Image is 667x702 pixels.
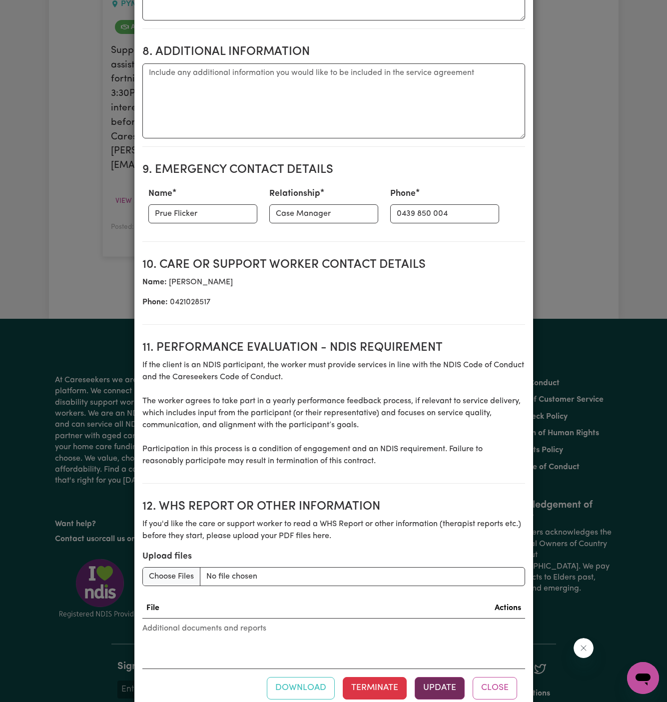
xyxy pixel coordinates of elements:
label: Phone [390,187,416,200]
h2: 12. WHS Report or Other Information [142,500,525,514]
label: Upload files [142,550,192,563]
button: Update [415,677,465,699]
input: e.g. Daughter [269,204,378,223]
h2: 11. Performance evaluation - NDIS requirement [142,341,525,355]
th: File [142,598,287,619]
b: Phone: [142,298,168,306]
button: Download contract [267,677,335,699]
iframe: Button to launch messaging window [627,662,659,694]
h2: 8. Additional Information [142,45,525,59]
span: Need any help? [6,7,60,15]
p: If you'd like the care or support worker to read a WHS Report or other information (therapist rep... [142,518,525,542]
button: Terminate this contract [343,677,407,699]
h2: 10. Care or support worker contact details [142,258,525,272]
h2: 9. Emergency Contact Details [142,163,525,177]
th: Actions [287,598,525,619]
input: e.g. Amber Smith [148,204,257,223]
caption: Additional documents and reports [142,619,525,639]
p: [PERSON_NAME] [142,276,525,288]
iframe: Close message [574,638,594,658]
p: 0421028517 [142,296,525,308]
label: Relationship [269,187,320,200]
label: Name [148,187,172,200]
button: Close [473,677,517,699]
p: If the client is an NDIS participant, the worker must provide services in line with the NDIS Code... [142,359,525,467]
b: Name: [142,278,167,286]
